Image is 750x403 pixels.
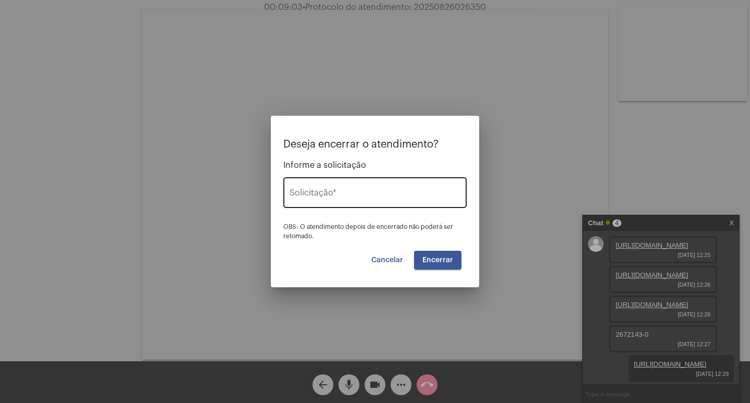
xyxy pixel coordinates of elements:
span: OBS: O atendimento depois de encerrado não poderá ser retomado. [283,224,453,239]
span: Informe a solicitação [283,161,467,170]
span: Encerrar [422,257,453,264]
button: Encerrar [414,251,461,270]
p: Deseja encerrar o atendimento? [283,139,467,150]
input: Buscar solicitação [290,190,460,200]
span: Cancelar [371,257,403,264]
button: Cancelar [363,251,411,270]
